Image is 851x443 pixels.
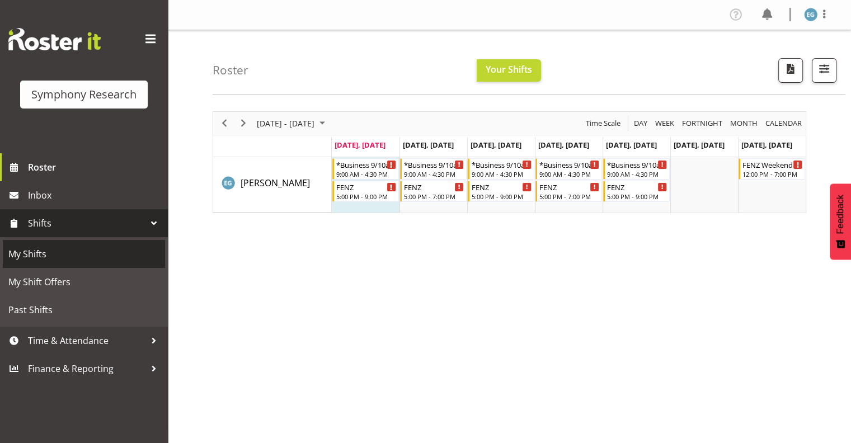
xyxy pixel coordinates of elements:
[336,159,396,170] div: *Business 9/10am ~ 4:30pm
[472,169,532,178] div: 9:00 AM - 4:30 PM
[236,116,251,130] button: Next
[741,140,792,150] span: [DATE], [DATE]
[404,169,464,178] div: 9:00 AM - 4:30 PM
[468,181,534,202] div: Evelyn Gray"s event - FENZ Begin From Wednesday, August 20, 2025 at 5:00:00 PM GMT+12:00 Ends At ...
[477,59,541,82] button: Your Shifts
[812,58,836,83] button: Filter Shifts
[8,28,101,50] img: Rosterit website logo
[739,158,805,180] div: Evelyn Gray"s event - FENZ Weekend Begin From Sunday, August 24, 2025 at 12:00:00 PM GMT+12:00 En...
[256,116,316,130] span: [DATE] - [DATE]
[3,268,165,296] a: My Shift Offers
[654,116,675,130] span: Week
[584,116,623,130] button: Time Scale
[234,112,253,135] div: next period
[217,116,232,130] button: Previous
[332,181,399,202] div: Evelyn Gray"s event - FENZ Begin From Monday, August 18, 2025 at 5:00:00 PM GMT+12:00 Ends At Mon...
[335,140,385,150] span: [DATE], [DATE]
[213,157,332,213] td: Evelyn Gray resource
[680,116,725,130] button: Fortnight
[332,157,806,213] table: Timeline Week of August 18, 2025
[653,116,676,130] button: Timeline Week
[764,116,803,130] span: calendar
[538,140,589,150] span: [DATE], [DATE]
[255,116,330,130] button: August 2025
[607,181,667,192] div: FENZ
[539,181,599,192] div: FENZ
[633,116,648,130] span: Day
[607,169,667,178] div: 9:00 AM - 4:30 PM
[336,169,396,178] div: 9:00 AM - 4:30 PM
[8,246,159,262] span: My Shifts
[404,181,464,192] div: FENZ
[336,192,396,201] div: 5:00 PM - 9:00 PM
[674,140,725,150] span: [DATE], [DATE]
[728,116,760,130] button: Timeline Month
[241,177,310,189] span: [PERSON_NAME]
[215,112,234,135] div: previous period
[632,116,650,130] button: Timeline Day
[404,192,464,201] div: 5:00 PM - 7:00 PM
[213,111,806,213] div: Timeline Week of August 18, 2025
[764,116,804,130] button: Month
[742,159,802,170] div: FENZ Weekend
[241,176,310,190] a: [PERSON_NAME]
[336,181,396,192] div: FENZ
[472,159,532,170] div: *Business 9/10am ~ 4:30pm
[607,192,667,201] div: 5:00 PM - 9:00 PM
[539,192,599,201] div: 5:00 PM - 7:00 PM
[400,158,467,180] div: Evelyn Gray"s event - *Business 9/10am ~ 4:30pm Begin From Tuesday, August 19, 2025 at 9:00:00 AM...
[535,158,602,180] div: Evelyn Gray"s event - *Business 9/10am ~ 4:30pm Begin From Thursday, August 21, 2025 at 9:00:00 A...
[603,181,670,202] div: Evelyn Gray"s event - FENZ Begin From Friday, August 22, 2025 at 5:00:00 PM GMT+12:00 Ends At Fri...
[28,215,145,232] span: Shifts
[607,159,667,170] div: *Business 9/10am ~ 4:30pm
[8,301,159,318] span: Past Shifts
[404,159,464,170] div: *Business 9/10am ~ 4:30pm
[28,187,162,204] span: Inbox
[3,240,165,268] a: My Shifts
[830,183,851,260] button: Feedback - Show survey
[472,192,532,201] div: 5:00 PM - 9:00 PM
[742,169,802,178] div: 12:00 PM - 7:00 PM
[585,116,622,130] span: Time Scale
[8,274,159,290] span: My Shift Offers
[468,158,534,180] div: Evelyn Gray"s event - *Business 9/10am ~ 4:30pm Begin From Wednesday, August 20, 2025 at 9:00:00 ...
[835,195,845,234] span: Feedback
[403,140,454,150] span: [DATE], [DATE]
[472,181,532,192] div: FENZ
[778,58,803,83] button: Download a PDF of the roster according to the set date range.
[603,158,670,180] div: Evelyn Gray"s event - *Business 9/10am ~ 4:30pm Begin From Friday, August 22, 2025 at 9:00:00 AM ...
[606,140,657,150] span: [DATE], [DATE]
[253,112,332,135] div: August 18 - 24, 2025
[729,116,759,130] span: Month
[804,8,817,21] img: evelyn-gray1866.jpg
[471,140,521,150] span: [DATE], [DATE]
[400,181,467,202] div: Evelyn Gray"s event - FENZ Begin From Tuesday, August 19, 2025 at 5:00:00 PM GMT+12:00 Ends At Tu...
[3,296,165,324] a: Past Shifts
[539,159,599,170] div: *Business 9/10am ~ 4:30pm
[213,64,248,77] h4: Roster
[681,116,723,130] span: Fortnight
[332,158,399,180] div: Evelyn Gray"s event - *Business 9/10am ~ 4:30pm Begin From Monday, August 18, 2025 at 9:00:00 AM ...
[539,169,599,178] div: 9:00 AM - 4:30 PM
[28,159,162,176] span: Roster
[535,181,602,202] div: Evelyn Gray"s event - FENZ Begin From Thursday, August 21, 2025 at 5:00:00 PM GMT+12:00 Ends At T...
[486,63,532,76] span: Your Shifts
[28,360,145,377] span: Finance & Reporting
[28,332,145,349] span: Time & Attendance
[31,86,137,103] div: Symphony Research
